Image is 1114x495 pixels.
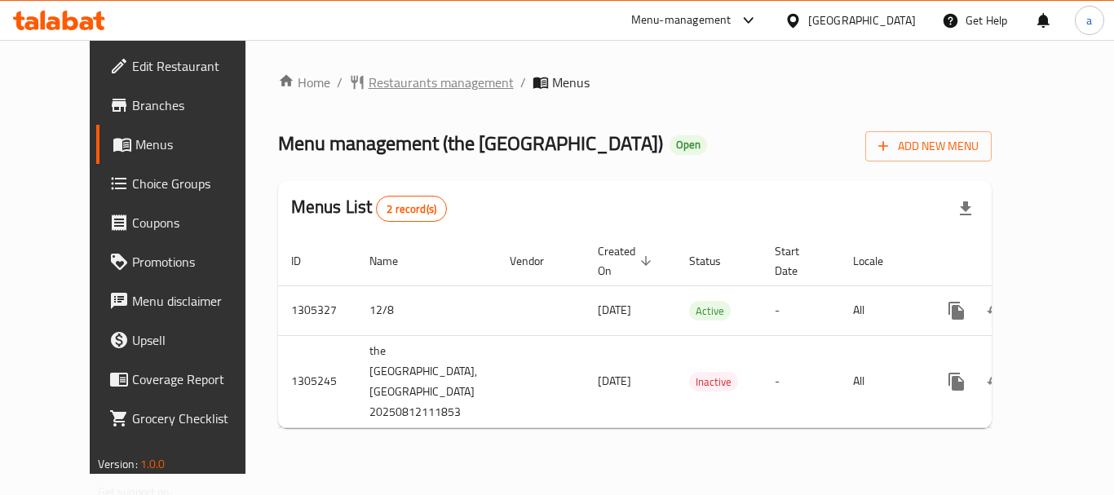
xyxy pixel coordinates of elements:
button: Change Status [976,362,1015,401]
li: / [520,73,526,92]
span: Branches [132,95,263,115]
a: Grocery Checklist [96,399,276,438]
td: 1305245 [278,335,356,427]
td: 1305327 [278,285,356,335]
span: Locale [853,251,904,271]
div: Active [689,301,731,320]
button: more [937,362,976,401]
div: [GEOGRAPHIC_DATA] [808,11,916,29]
td: - [762,335,840,427]
a: Menus [96,125,276,164]
a: Menu disclaimer [96,281,276,320]
span: Coverage Report [132,369,263,389]
span: Active [689,302,731,320]
a: Restaurants management [349,73,514,92]
li: / [337,73,343,92]
span: Add New Menu [878,136,979,157]
span: Created On [598,241,656,281]
td: All [840,285,924,335]
span: Start Date [775,241,820,281]
div: Export file [946,189,985,228]
div: Inactive [689,372,738,391]
nav: breadcrumb [278,73,992,92]
a: Promotions [96,242,276,281]
span: Coupons [132,213,263,232]
button: Add New Menu [865,131,992,161]
span: Status [689,251,742,271]
span: ID [291,251,322,271]
span: Upsell [132,330,263,350]
span: 2 record(s) [377,201,446,217]
span: Promotions [132,252,263,272]
a: Choice Groups [96,164,276,203]
button: Change Status [976,291,1015,330]
span: [DATE] [598,370,631,391]
td: the [GEOGRAPHIC_DATA],[GEOGRAPHIC_DATA] 20250812111853 [356,335,497,427]
span: Version: [98,453,138,475]
td: - [762,285,840,335]
a: Branches [96,86,276,125]
span: [DATE] [598,299,631,320]
span: Menus [135,135,263,154]
button: more [937,291,976,330]
td: All [840,335,924,427]
div: Menu-management [631,11,732,30]
span: Restaurants management [369,73,514,92]
span: Edit Restaurant [132,56,263,76]
div: Open [670,135,707,155]
span: Inactive [689,373,738,391]
table: enhanced table [278,236,1107,428]
a: Edit Restaurant [96,46,276,86]
h2: Menus List [291,195,447,222]
span: Menu disclaimer [132,291,263,311]
a: Home [278,73,330,92]
span: Name [369,251,419,271]
th: Actions [924,236,1107,286]
span: Menus [552,73,590,92]
a: Coupons [96,203,276,242]
span: a [1086,11,1092,29]
div: Total records count [376,196,447,222]
td: 12/8 [356,285,497,335]
a: Upsell [96,320,276,360]
span: Choice Groups [132,174,263,193]
span: Menu management ( the [GEOGRAPHIC_DATA] ) [278,125,663,161]
span: Open [670,138,707,152]
span: Vendor [510,251,565,271]
a: Coverage Report [96,360,276,399]
span: 1.0.0 [140,453,166,475]
span: Grocery Checklist [132,409,263,428]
